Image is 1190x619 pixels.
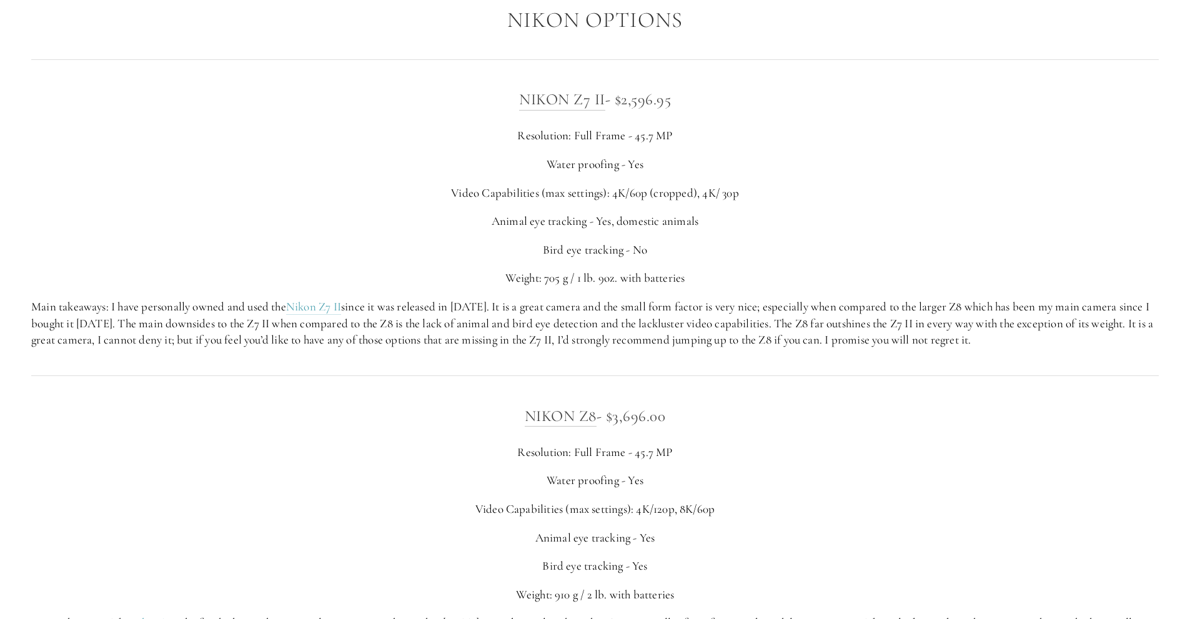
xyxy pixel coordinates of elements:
p: Weight: 705 g / 1 lb. 9oz. with batteries [31,270,1159,287]
p: Bird eye tracking - Yes [31,558,1159,575]
h3: - $2,596.95 [31,87,1159,112]
h2: Nikon Options [31,8,1159,32]
p: Water proofing - Yes [31,156,1159,173]
p: Video Capabilities (max settings): 4K/60p (cropped), 4K/ 30p [31,185,1159,202]
p: Resolution: Full Frame - 45.7 MP [31,444,1159,461]
p: Animal eye tracking - Yes [31,530,1159,547]
h3: - $3,696.00 [31,404,1159,428]
p: Animal eye tracking - Yes, domestic animals [31,213,1159,230]
p: Resolution: Full Frame - 45.7 MP [31,127,1159,144]
a: Nikon Z7 II [286,299,341,315]
p: Water proofing - Yes [31,472,1159,489]
a: Nikon Z7 II [519,90,605,110]
p: Main takeaways: I have personally owned and used the since it was released in [DATE]. It is a gre... [31,299,1159,349]
a: NIKON Z8 [525,407,597,427]
p: Video Capabilities (max settings): 4K/120p, 8K/60p [31,501,1159,518]
p: Weight: 910 g / 2 lb. with batteries [31,587,1159,603]
p: Bird eye tracking - No [31,242,1159,259]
